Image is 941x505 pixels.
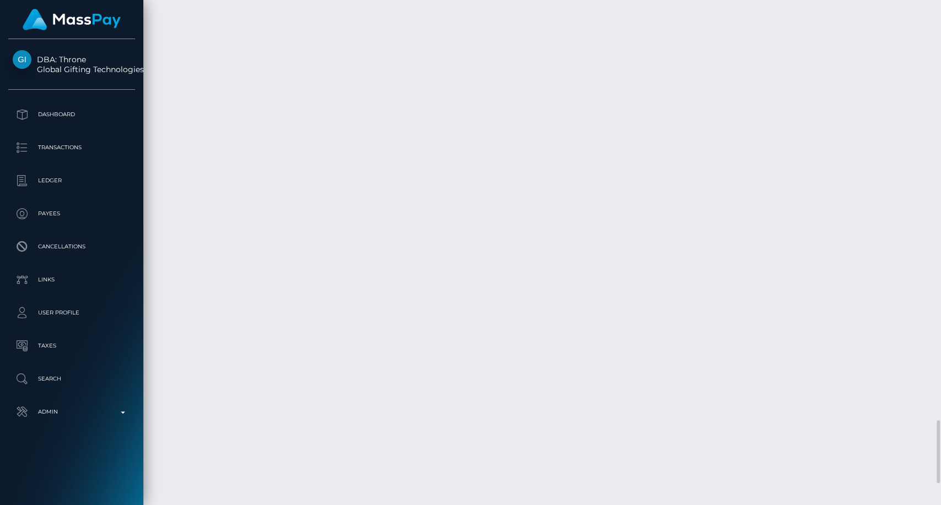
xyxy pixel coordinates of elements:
[8,55,135,74] span: DBA: Throne Global Gifting Technologies Inc
[23,9,121,30] img: MassPay Logo
[8,134,135,161] a: Transactions
[13,371,131,387] p: Search
[8,200,135,227] a: Payees
[13,205,131,222] p: Payees
[8,167,135,194] a: Ledger
[13,305,131,321] p: User Profile
[8,332,135,360] a: Taxes
[13,404,131,420] p: Admin
[8,266,135,294] a: Links
[8,299,135,327] a: User Profile
[13,106,131,123] p: Dashboard
[8,101,135,128] a: Dashboard
[8,365,135,393] a: Search
[13,172,131,189] p: Ledger
[13,139,131,156] p: Transactions
[13,238,131,255] p: Cancellations
[8,398,135,426] a: Admin
[8,233,135,260] a: Cancellations
[13,271,131,288] p: Links
[13,50,31,69] img: Global Gifting Technologies Inc
[13,338,131,354] p: Taxes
